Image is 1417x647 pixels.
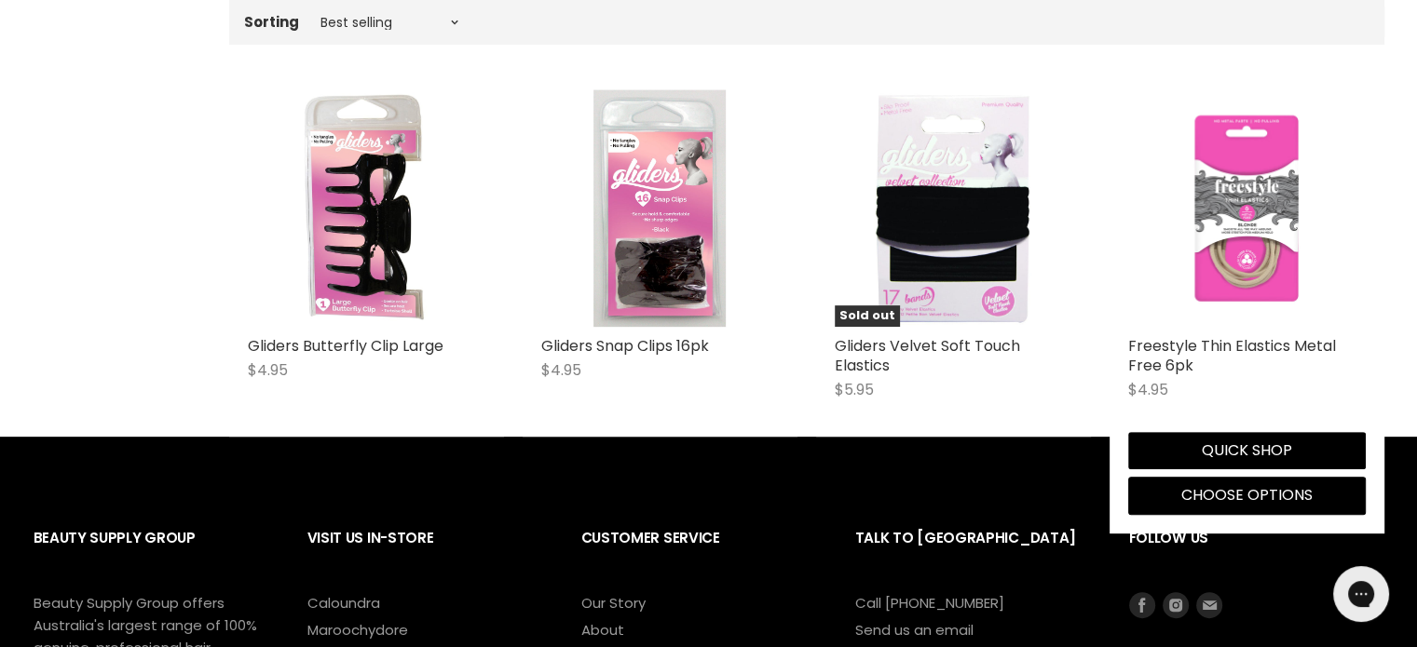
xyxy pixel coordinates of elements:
a: Call [PHONE_NUMBER] [855,593,1004,613]
h2: Talk to [GEOGRAPHIC_DATA] [855,515,1092,592]
span: $4.95 [248,359,288,381]
h2: Beauty Supply Group [34,515,270,592]
a: About [581,620,624,640]
h2: Follow us [1129,515,1384,592]
h2: Customer Service [581,515,818,592]
a: Caloundra [307,593,380,613]
a: Gliders Butterfly Clip Large [248,89,485,327]
a: Gliders Snap Clips 16pk [541,89,779,327]
img: Gliders Butterfly Clip Large [296,89,436,327]
a: Maroochydore [307,620,408,640]
a: Gliders Velvet Soft Touch ElasticsSold out [835,89,1072,327]
iframe: Gorgias live chat messenger [1324,559,1398,628]
img: Freestyle Thin Elastics Metal Free 6pk [1128,89,1366,327]
img: Gliders Snap Clips 16pk [593,89,726,327]
h2: Visit Us In-Store [307,515,544,592]
span: $4.95 [1128,379,1168,400]
a: Freestyle Thin Elastics Metal Free 6pk [1128,335,1336,376]
a: Our Story [581,593,646,613]
button: Choose options [1128,477,1366,514]
span: Choose options [1181,484,1313,505]
span: Sold out [835,305,900,327]
button: Quick shop [1128,432,1366,469]
span: $5.95 [835,379,874,400]
a: Gliders Velvet Soft Touch Elastics [835,335,1020,376]
span: $4.95 [541,359,581,381]
a: Gliders Butterfly Clip Large [248,335,443,357]
label: Sorting [244,14,299,30]
img: Gliders Velvet Soft Touch Elastics [870,89,1035,327]
a: Send us an email [855,620,974,640]
a: Gliders Snap Clips 16pk [541,335,709,357]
